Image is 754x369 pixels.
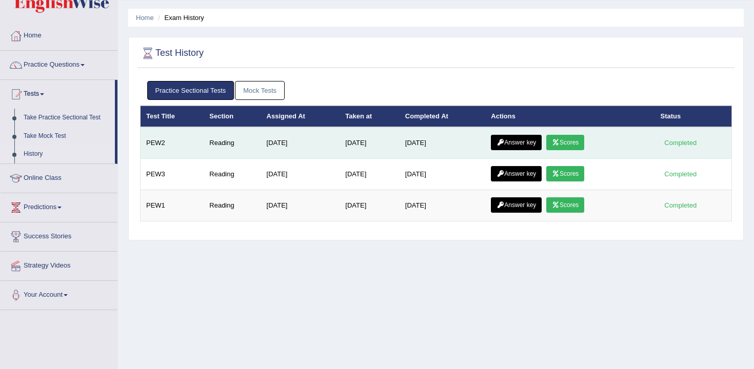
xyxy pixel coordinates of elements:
[485,106,654,127] th: Actions
[1,193,117,219] a: Predictions
[140,46,204,61] h2: Test History
[1,51,117,76] a: Practice Questions
[147,81,234,100] a: Practice Sectional Tests
[340,106,400,127] th: Taken at
[261,106,340,127] th: Assigned At
[1,164,117,190] a: Online Class
[155,13,204,23] li: Exam History
[1,80,115,106] a: Tests
[661,169,701,179] div: Completed
[661,200,701,211] div: Completed
[19,109,115,127] a: Take Practice Sectional Test
[261,127,340,159] td: [DATE]
[261,159,340,190] td: [DATE]
[19,145,115,163] a: History
[141,190,204,221] td: PEW1
[491,166,542,181] a: Answer key
[400,127,485,159] td: [DATE]
[661,137,701,148] div: Completed
[546,166,584,181] a: Scores
[204,127,261,159] td: Reading
[1,22,117,47] a: Home
[261,190,340,221] td: [DATE]
[141,106,204,127] th: Test Title
[655,106,732,127] th: Status
[141,127,204,159] td: PEW2
[235,81,285,100] a: Mock Tests
[204,190,261,221] td: Reading
[491,135,542,150] a: Answer key
[400,190,485,221] td: [DATE]
[340,159,400,190] td: [DATE]
[491,197,542,213] a: Answer key
[204,159,261,190] td: Reading
[340,190,400,221] td: [DATE]
[136,14,154,22] a: Home
[19,127,115,146] a: Take Mock Test
[1,281,117,306] a: Your Account
[141,159,204,190] td: PEW3
[546,197,584,213] a: Scores
[204,106,261,127] th: Section
[400,159,485,190] td: [DATE]
[400,106,485,127] th: Completed At
[340,127,400,159] td: [DATE]
[1,252,117,277] a: Strategy Videos
[546,135,584,150] a: Scores
[1,222,117,248] a: Success Stories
